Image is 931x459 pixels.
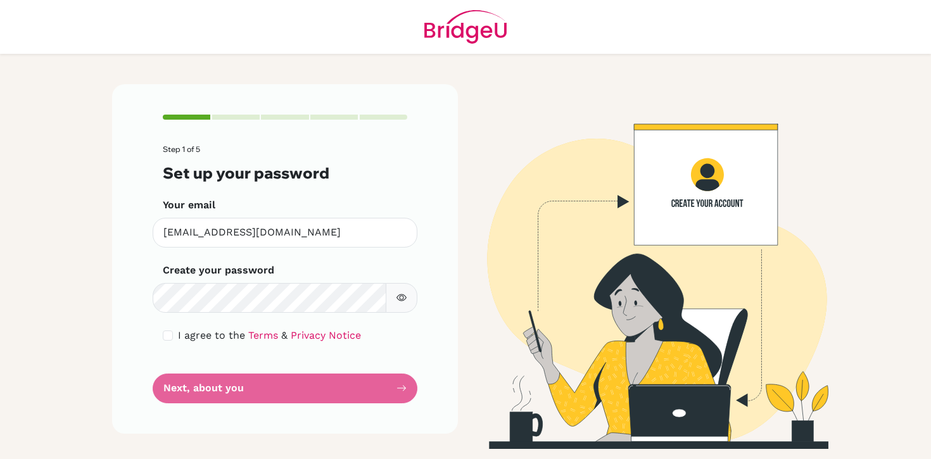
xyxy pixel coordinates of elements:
[163,198,215,213] label: Your email
[163,164,407,182] h3: Set up your password
[248,329,278,341] a: Terms
[163,144,200,154] span: Step 1 of 5
[178,329,245,341] span: I agree to the
[291,329,361,341] a: Privacy Notice
[153,218,417,248] input: Insert your email*
[163,263,274,278] label: Create your password
[281,329,288,341] span: &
